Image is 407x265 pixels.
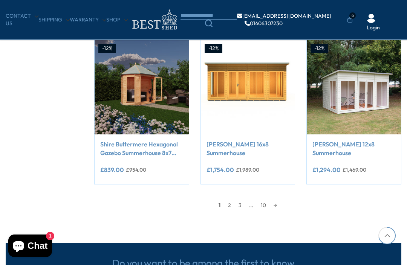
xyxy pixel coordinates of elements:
del: £1,469.00 [343,167,366,172]
del: £954.00 [126,167,146,172]
a: → [270,200,281,211]
img: logo [128,8,181,32]
a: Search [181,20,237,27]
del: £1,989.00 [236,167,259,172]
a: [PERSON_NAME] 16x8 Summerhouse [207,140,289,157]
a: 3 [235,200,245,211]
div: -12% [205,44,222,53]
ins: £1,294.00 [312,167,341,173]
img: Shire Lela 16x8 Summerhouse - Best Shed [201,40,295,134]
div: -12% [311,44,328,53]
a: 0 [347,16,353,24]
a: CONTACT US [6,12,38,27]
span: 0 [349,12,356,19]
inbox-online-store-chat: Shopify online store chat [6,235,54,259]
a: 2 [224,200,235,211]
span: 1 [215,200,224,211]
span: … [245,200,257,211]
ins: £1,754.00 [207,167,234,173]
a: 01406307230 [245,21,283,26]
a: [EMAIL_ADDRESS][DOMAIN_NAME] [237,13,331,18]
a: 10 [257,200,270,211]
a: [PERSON_NAME] 12x8 Summerhouse [312,140,395,157]
a: Warranty [70,16,106,24]
a: Shire Buttermere Hexagonal Gazebo Summerhouse 8x7 Double doors 12mm Cladding [100,140,183,157]
a: Shipping [38,16,70,24]
a: Shop [106,16,128,24]
ins: £839.00 [100,167,124,173]
img: User Icon [367,14,376,23]
div: -12% [98,44,116,53]
a: Login [367,24,380,32]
